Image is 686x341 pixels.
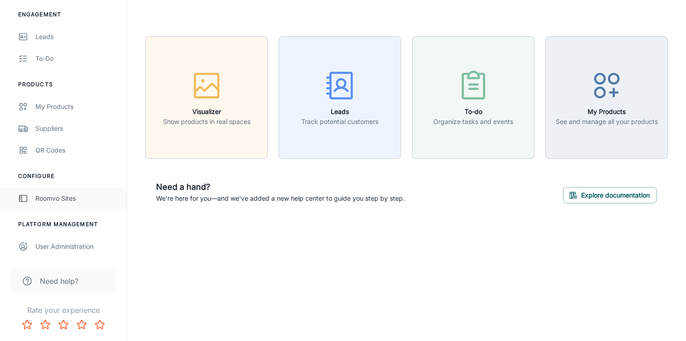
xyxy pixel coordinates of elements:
a: LeadsTrack potential customers [279,92,401,101]
h6: My Products [556,107,658,117]
div: Roomvo Sites [35,193,118,203]
div: Suppliers [35,124,118,133]
button: LeadsTrack potential customers [279,36,401,159]
p: Track potential customers [301,117,378,127]
p: We're here for you—and we've added a new help center to guide you step by step. [156,193,405,203]
a: Explore documentation [563,190,657,199]
a: My ProductsSee and manage all your products [545,92,668,101]
div: To-do [35,54,118,64]
div: QR Codes [35,145,118,155]
a: To-doOrganize tasks and events [412,92,534,101]
p: Organize tasks and events [433,117,513,127]
p: See and manage all your products [556,117,658,127]
button: VisualizerShow products in real spaces [145,36,268,159]
h6: To-do [433,107,513,117]
div: Leads [35,32,118,42]
p: Show products in real spaces [163,117,250,127]
div: User Administration [35,242,118,252]
div: My Products [35,102,118,112]
button: My ProductsSee and manage all your products [545,36,668,159]
h6: Leads [301,107,378,117]
button: Explore documentation [563,187,657,203]
h6: Need a hand? [156,181,405,193]
h6: Visualizer [163,107,250,117]
button: To-doOrganize tasks and events [412,36,534,159]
